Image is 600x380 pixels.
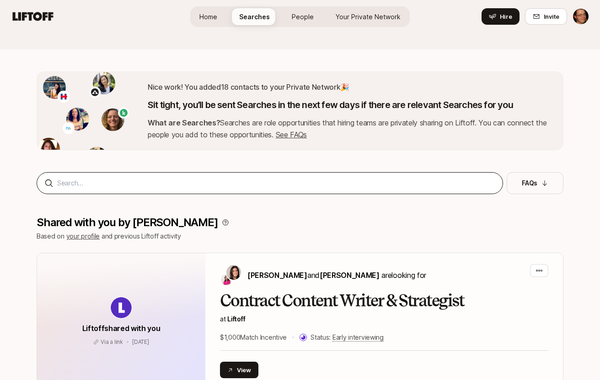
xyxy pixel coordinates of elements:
button: FAQs [507,172,563,194]
a: Home [192,8,225,25]
p: Via a link [101,338,123,346]
p: Status: [311,332,384,343]
p: Nice work! You added 18 contacts to your Private Network [148,81,548,93]
span: Liftoff shared with you [82,324,161,333]
span: [PERSON_NAME] [247,271,307,280]
span: and [307,271,380,280]
span: Liftoff [227,315,245,323]
input: Search... [57,178,495,189]
span: [PERSON_NAME] [320,271,380,280]
img: Eleanor Morgan [226,265,241,280]
p: $1,000 Match Incentive [220,332,287,343]
a: your profile [66,232,100,240]
span: September 27, 2025 7:31am [132,338,149,345]
span: Your Private Network [336,12,401,22]
a: Searches [232,8,277,25]
strong: What are Searches? [148,118,220,127]
span: Home [199,12,217,22]
img: 1628370723240 [86,147,108,170]
a: People [284,8,321,25]
span: People [292,12,314,22]
span: 🎉 [340,82,349,92]
button: View [220,362,258,378]
img: Emma Frane [221,274,232,285]
img: Higher Ground Labs logo [91,88,99,97]
a: Your Private Network [328,8,408,25]
button: Hire [482,8,520,25]
p: Shared with you by [PERSON_NAME] [37,216,218,229]
img: Kiva logo [120,109,128,117]
img: 1635868808764 [102,109,124,131]
span: Invite [544,12,559,21]
p: FAQs [522,178,537,189]
button: Gerard Niemira [573,8,589,25]
p: are looking for [247,269,426,281]
p: Searches are role opportunities that hiring teams are privately sharing on Liftoff. You can conne... [148,117,548,141]
img: Democratic Data Exchange logo [64,124,73,132]
span: Searches [239,12,270,22]
a: See FAQs [276,130,307,139]
img: Hillary for America logo [59,92,68,101]
img: 1610589726313 [43,76,66,99]
img: Gerard Niemira [573,9,589,24]
p: Sit tight, you’ll be sent Searches in the next few days if there are relevant Searches for you [148,98,548,111]
p: Based on and previous Liftoff activity [37,231,563,242]
span: Hire [500,12,512,21]
p: at [220,314,548,325]
span: Early interviewing [332,333,384,342]
h2: Contract Content Writer & Strategist [220,292,548,310]
img: avatar-url [111,297,132,318]
img: 1670892308285 [93,72,116,95]
button: Invite [525,8,567,25]
img: 1516321078572 [37,138,60,161]
img: 1549132251226 [66,108,89,130]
